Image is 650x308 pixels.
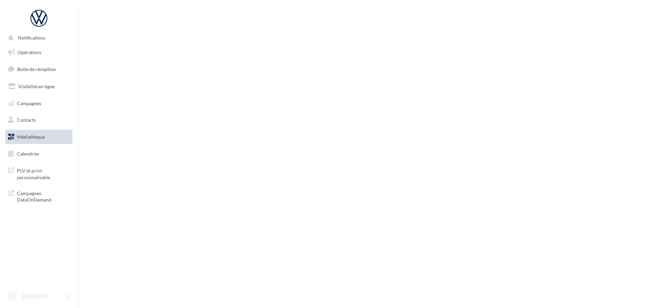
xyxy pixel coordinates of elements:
span: Campagnes DataOnDemand [17,189,70,203]
a: Campagnes [4,96,74,111]
a: Campagnes DataOnDemand [4,186,74,206]
a: Visibilité en ligne [4,79,74,94]
span: Médiathèque [17,134,45,140]
a: Contacts [4,113,74,127]
span: PLV et print personnalisable [17,166,70,181]
span: Campagnes [17,100,41,106]
a: Médiathèque [4,130,74,144]
a: PLV et print personnalisable [4,163,74,183]
span: Boîte de réception [17,66,56,72]
span: Notifications [18,35,45,41]
a: Calendrier [4,147,74,161]
span: Opérations [18,49,41,55]
span: Calendrier [17,151,40,157]
span: Visibilité en ligne [18,84,55,89]
span: Contacts [17,117,36,123]
a: Opérations [4,45,74,60]
a: Boîte de réception [4,62,74,76]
